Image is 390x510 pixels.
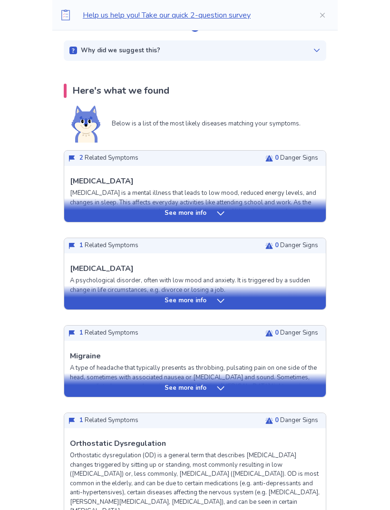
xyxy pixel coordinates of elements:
[275,416,279,424] span: 0
[83,10,303,21] p: Help us help you! Take our quick 2-question survey
[70,263,134,274] p: [MEDICAL_DATA]
[72,84,169,98] p: Here's what we found
[71,106,100,143] img: Shiba
[70,438,166,449] p: Orthostatic Dysregulation
[70,175,134,187] p: [MEDICAL_DATA]
[275,416,318,425] p: Danger Signs
[70,350,101,362] p: Migraine
[165,296,206,306] p: See more info
[70,189,320,235] p: [MEDICAL_DATA] is a mental illness that leads to low mood, reduced energy levels, and changes in ...
[79,154,138,163] p: Related Symptoms
[79,154,83,162] span: 2
[79,241,83,250] span: 1
[275,154,279,162] span: 0
[79,328,83,337] span: 1
[275,241,279,250] span: 0
[165,384,206,393] p: See more info
[275,328,279,337] span: 0
[81,46,160,56] p: Why did we suggest this?
[79,241,138,250] p: Related Symptoms
[79,416,83,424] span: 1
[70,276,320,295] p: A psychological disorder, often with low mood and anxiety. It is triggered by a sudden change in ...
[70,364,320,419] p: A type of headache that typically presents as throbbing, pulsating pain on one side of the head, ...
[79,328,138,338] p: Related Symptoms
[275,328,318,338] p: Danger Signs
[275,154,318,163] p: Danger Signs
[79,416,138,425] p: Related Symptoms
[275,241,318,250] p: Danger Signs
[112,119,301,129] p: Below is a list of the most likely diseases matching your symptoms.
[165,209,206,218] p: See more info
